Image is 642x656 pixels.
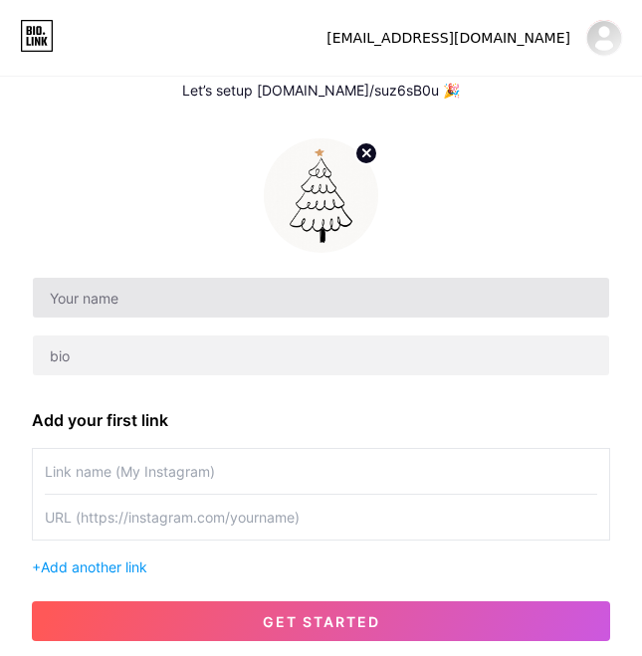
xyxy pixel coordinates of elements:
div: Add your first link [32,408,610,432]
div: [EMAIL_ADDRESS][DOMAIN_NAME] [326,28,570,49]
input: Your name [33,278,609,318]
div: + [32,556,610,577]
input: bio [33,335,609,375]
span: Add another link [41,558,147,575]
img: Suz [585,19,623,57]
img: profile pic [264,138,378,253]
input: URL (https://instagram.com/yourname) [45,495,597,540]
span: get started [263,613,380,630]
input: Link name (My Instagram) [45,449,597,494]
button: get started [32,601,610,641]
